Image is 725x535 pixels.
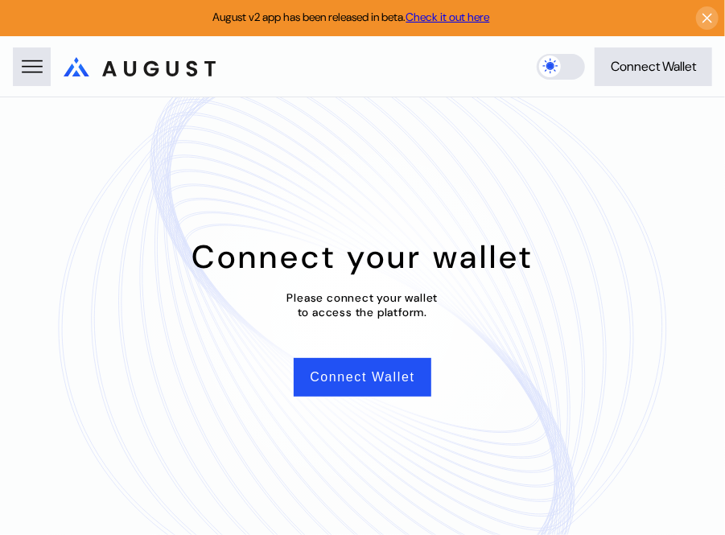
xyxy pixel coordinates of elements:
[287,290,439,319] div: Please connect your wallet to access the platform.
[192,236,533,278] div: Connect your wallet
[213,10,490,24] span: August v2 app has been released in beta.
[595,47,712,86] button: Connect Wallet
[406,10,490,24] a: Check it out here
[611,58,696,75] div: Connect Wallet
[294,358,430,397] button: Connect Wallet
